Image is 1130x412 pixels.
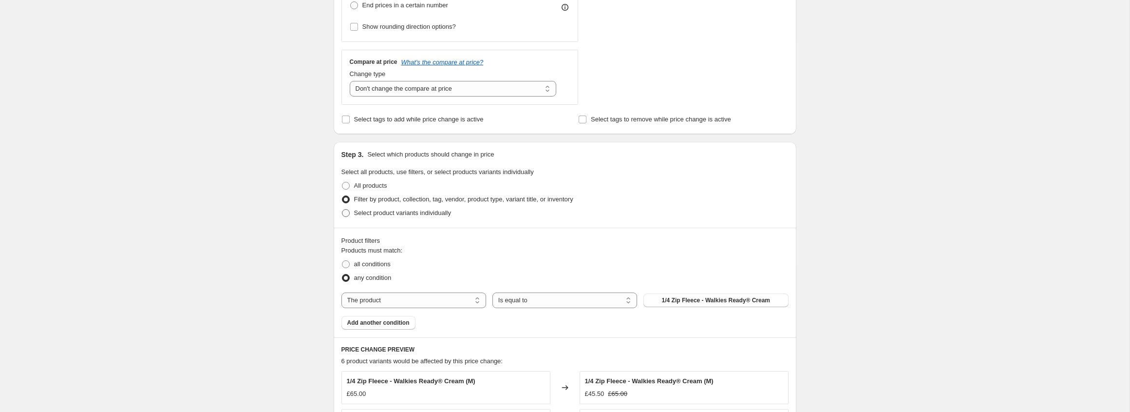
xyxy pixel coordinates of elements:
[341,236,789,246] div: Product filters
[354,116,484,123] span: Select tags to add while price change is active
[347,389,366,399] div: £65.00
[341,247,403,254] span: Products must match:
[662,296,771,304] span: 1/4 Zip Fleece - Walkies Ready® Cream
[341,316,415,330] button: Add another condition
[350,70,386,78] span: Change type
[362,23,456,30] span: Show rounding direction options?
[354,182,387,189] span: All products
[643,294,788,307] button: 1/4 Zip Fleece - Walkies Ready® Cream
[347,377,475,385] span: 1/4 Zip Fleece - Walkies Ready® Cream (M)
[341,150,364,159] h2: Step 3.
[350,58,397,66] h3: Compare at price
[608,389,627,399] strike: £65.00
[347,319,410,327] span: Add another condition
[341,357,503,365] span: 6 product variants would be affected by this price change:
[354,196,573,203] span: Filter by product, collection, tag, vendor, product type, variant title, or inventory
[354,274,392,281] span: any condition
[362,1,448,9] span: End prices in a certain number
[341,168,534,176] span: Select all products, use filters, or select products variants individually
[401,59,484,66] button: What's the compare at price?
[585,389,604,399] div: £45.50
[354,209,451,216] span: Select product variants individually
[591,116,731,123] span: Select tags to remove while price change is active
[367,150,494,159] p: Select which products should change in price
[585,377,714,385] span: 1/4 Zip Fleece - Walkies Ready® Cream (M)
[341,346,789,353] h6: PRICE CHANGE PREVIEW
[354,260,391,268] span: all conditions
